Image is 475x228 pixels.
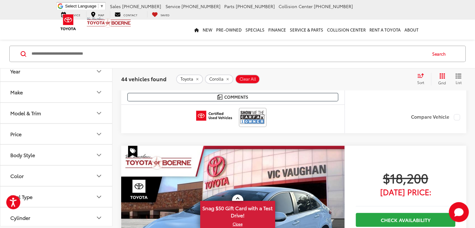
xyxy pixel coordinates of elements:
span: Comments [224,94,248,100]
span: [DATE] Price: [356,189,455,195]
a: Rent a Toyota [368,20,403,40]
button: ColorColor [0,166,113,186]
label: Compare Vehicle [411,114,460,120]
a: Service [57,11,85,17]
div: Fuel Type [10,194,32,200]
a: Pre-Owned [214,20,244,40]
span: Saved [161,13,170,17]
button: Toggle Chat Window [449,202,469,222]
span: Service [166,3,180,9]
a: Home [192,20,201,40]
button: remove Corolla [205,74,233,84]
div: Cylinder [10,215,30,221]
button: PricePrice [0,124,113,144]
button: Comments [127,93,338,101]
span: [PHONE_NUMBER] [122,3,161,9]
div: Make [10,89,23,95]
span: 44 vehicles found [121,75,166,82]
span: [PHONE_NUMBER] [236,3,275,9]
button: Body StyleBody Style [0,145,113,165]
div: Body Style [10,152,35,158]
span: ▼ [100,4,104,8]
button: Clear All [235,74,260,84]
img: Vic Vaughan Toyota of Boerne [87,17,131,28]
button: YearYear [0,61,113,82]
span: Parts [224,3,235,9]
svg: Start Chat [449,202,469,222]
span: [PHONE_NUMBER] [314,3,353,9]
span: Sort [417,80,424,85]
div: Make [95,88,103,96]
span: Clear All [240,77,256,82]
button: Fuel TypeFuel Type [0,187,113,207]
a: Select Language​ [65,4,104,8]
button: Search [426,46,455,62]
span: Sales [110,3,121,9]
a: Service & Parts: Opens in a new tab [288,20,325,40]
button: Model & TrimModel & Trim [0,103,113,123]
button: Grid View [431,73,451,85]
img: Comments [217,94,222,100]
div: Price [95,130,103,138]
a: Finance [266,20,288,40]
div: Body Style [95,151,103,159]
span: Select Language [65,4,96,8]
input: Search by Make, Model, or Keyword [31,46,426,61]
span: [PHONE_NUMBER] [181,3,220,9]
div: Color [95,172,103,180]
span: List [455,80,462,85]
button: MakeMake [0,82,113,102]
a: Contact [110,11,142,17]
div: Model & Trim [10,110,41,116]
span: Toyota [181,77,193,82]
img: Toyota [57,12,80,32]
span: Collision Center [279,3,313,9]
img: CarFax One Owner [240,109,265,126]
button: remove Toyota [176,74,203,84]
span: Snag $50 Gift Card with a Test Drive! [201,201,275,221]
span: Corolla [209,77,224,82]
div: Cylinder [95,214,103,221]
a: Check Availability [356,213,455,227]
button: CylinderCylinder [0,208,113,228]
a: Collision Center [325,20,368,40]
a: New [201,20,214,40]
a: Map [86,11,109,17]
div: Year [95,67,103,75]
button: List View [451,73,466,85]
a: Specials [244,20,266,40]
button: Select sort value [414,73,431,85]
div: Year [10,68,20,74]
img: Toyota Certified Used Vehicles [196,111,232,121]
span: Special [128,146,137,157]
div: Color [10,173,24,179]
span: $18,200 [356,170,455,186]
div: Price [10,131,22,137]
span: Grid [438,80,446,85]
a: About [403,20,420,40]
a: My Saved Vehicles [147,11,174,17]
div: Fuel Type [95,193,103,201]
div: Model & Trim [95,109,103,117]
